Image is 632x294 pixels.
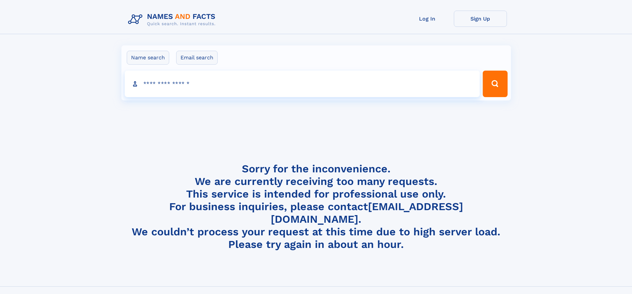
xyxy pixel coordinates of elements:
[483,71,507,97] button: Search Button
[125,71,480,97] input: search input
[125,162,507,251] h4: Sorry for the inconvenience. We are currently receiving too many requests. This service is intend...
[176,51,218,65] label: Email search
[125,11,221,29] img: Logo Names and Facts
[127,51,169,65] label: Name search
[271,200,463,225] a: [EMAIL_ADDRESS][DOMAIN_NAME]
[401,11,454,27] a: Log In
[454,11,507,27] a: Sign Up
